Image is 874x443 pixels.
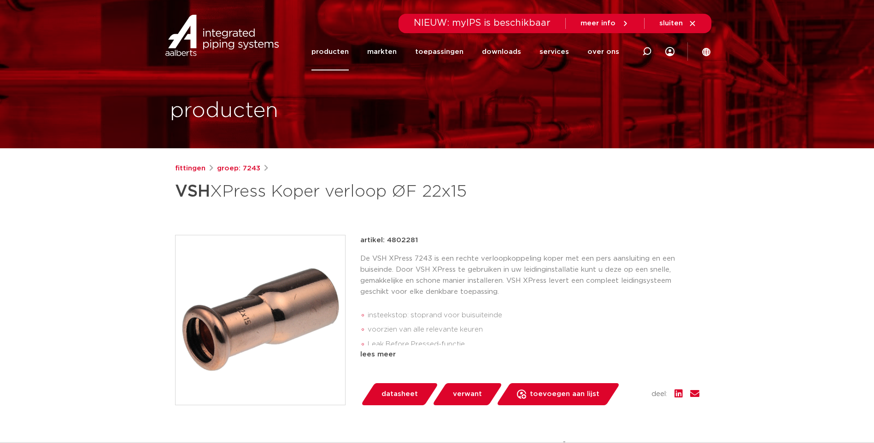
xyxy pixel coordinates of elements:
[659,20,683,27] span: sluiten
[581,19,629,28] a: meer info
[665,33,675,70] div: my IPS
[176,235,345,405] img: Product Image for VSH XPress Koper verloop ØF 22x15
[432,383,503,405] a: verwant
[659,19,697,28] a: sluiten
[360,253,699,297] p: De VSH XPress 7243 is een rechte verloopkoppeling koper met een pers aansluiting en een buiseinde...
[368,308,699,323] li: insteekstop: stoprand voor buisuiteinde
[482,33,521,70] a: downloads
[311,33,349,70] a: producten
[217,163,260,174] a: groep: 7243
[414,18,551,28] span: NIEUW: myIPS is beschikbaar
[651,389,667,400] span: deel:
[175,178,521,205] h1: XPress Koper verloop ØF 22x15
[540,33,569,70] a: services
[368,337,699,352] li: Leak Before Pressed-functie
[360,235,418,246] p: artikel: 4802281
[587,33,619,70] a: over ons
[415,33,463,70] a: toepassingen
[360,383,439,405] a: datasheet
[381,387,418,402] span: datasheet
[360,349,699,360] div: lees meer
[311,33,619,70] nav: Menu
[367,33,397,70] a: markten
[170,96,278,126] h1: producten
[175,163,205,174] a: fittingen
[453,387,482,402] span: verwant
[175,183,210,200] strong: VSH
[581,20,616,27] span: meer info
[530,387,599,402] span: toevoegen aan lijst
[368,322,699,337] li: voorzien van alle relevante keuren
